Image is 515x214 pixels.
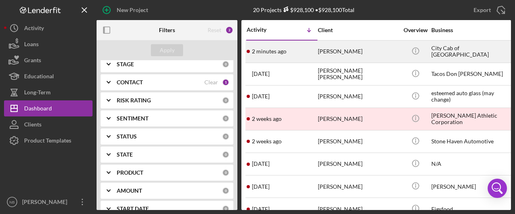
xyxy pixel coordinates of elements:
[431,176,512,197] div: [PERSON_NAME]
[117,206,149,212] b: START DATE
[252,48,286,55] time: 2025-09-30 14:57
[117,61,134,67] b: STAGE
[117,97,151,104] b: RISK RATING
[20,194,72,212] div: [PERSON_NAME]
[222,205,229,212] div: 0
[117,79,143,86] b: CONTACT
[222,133,229,140] div: 0
[318,131,398,152] div: [PERSON_NAME]
[252,116,282,122] time: 2025-09-17 17:47
[117,2,148,18] div: New Project
[474,2,491,18] div: Export
[318,41,398,62] div: [PERSON_NAME]
[252,93,270,100] time: 2025-09-24 10:21
[4,36,93,52] button: Loans
[431,63,512,85] div: Tacos Don [PERSON_NAME]
[117,188,142,194] b: AMOUNT
[4,68,93,84] button: Educational
[318,27,398,33] div: Client
[97,2,156,18] button: New Project
[24,20,44,38] div: Activity
[222,151,229,158] div: 0
[466,2,511,18] button: Export
[252,183,270,190] time: 2025-09-07 12:40
[318,63,398,85] div: [PERSON_NAME] [PERSON_NAME]
[204,79,218,86] div: Clear
[24,52,41,70] div: Grants
[222,97,229,104] div: 0
[24,132,71,151] div: Product Templates
[222,79,229,86] div: 1
[4,20,93,36] button: Activity
[400,27,431,33] div: Overview
[4,116,93,132] button: Clients
[117,133,137,140] b: STATUS
[253,6,354,13] div: 20 Projects • $928,100 Total
[247,26,282,33] div: Activity
[431,131,512,152] div: Stone Haven Automotive
[225,26,233,34] div: 2
[4,100,93,116] button: Dashboard
[318,153,398,175] div: [PERSON_NAME]
[318,86,398,107] div: [PERSON_NAME]
[488,179,507,198] div: Open Intercom Messenger
[252,206,270,212] time: 2025-09-02 00:34
[431,108,512,130] div: [PERSON_NAME] Athletic Corporation
[222,187,229,194] div: 0
[117,151,133,158] b: STATE
[222,169,229,176] div: 0
[24,36,39,54] div: Loans
[159,27,175,33] b: Filters
[160,44,175,56] div: Apply
[117,169,143,176] b: PRODUCT
[151,44,183,56] button: Apply
[24,100,52,118] div: Dashboard
[318,108,398,130] div: [PERSON_NAME]
[222,115,229,122] div: 0
[252,71,270,77] time: 2025-09-26 14:55
[252,138,282,145] time: 2025-09-15 03:34
[208,27,221,33] div: Reset
[222,61,229,68] div: 0
[4,84,93,100] button: Long-Term
[318,176,398,197] div: [PERSON_NAME]
[24,68,54,86] div: Educational
[252,161,270,167] time: 2025-09-09 17:42
[431,86,512,107] div: esteemed auto glass (may change)
[431,153,512,175] div: N/A
[431,27,512,33] div: Business
[24,116,41,135] div: Clients
[117,115,148,122] b: SENTIMENT
[9,200,14,204] text: NB
[282,6,314,13] div: $928,100
[4,194,93,210] button: NB[PERSON_NAME]
[24,84,51,102] div: Long-Term
[4,132,93,149] button: Product Templates
[4,52,93,68] button: Grants
[431,41,512,62] div: City Cab of [GEOGRAPHIC_DATA]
